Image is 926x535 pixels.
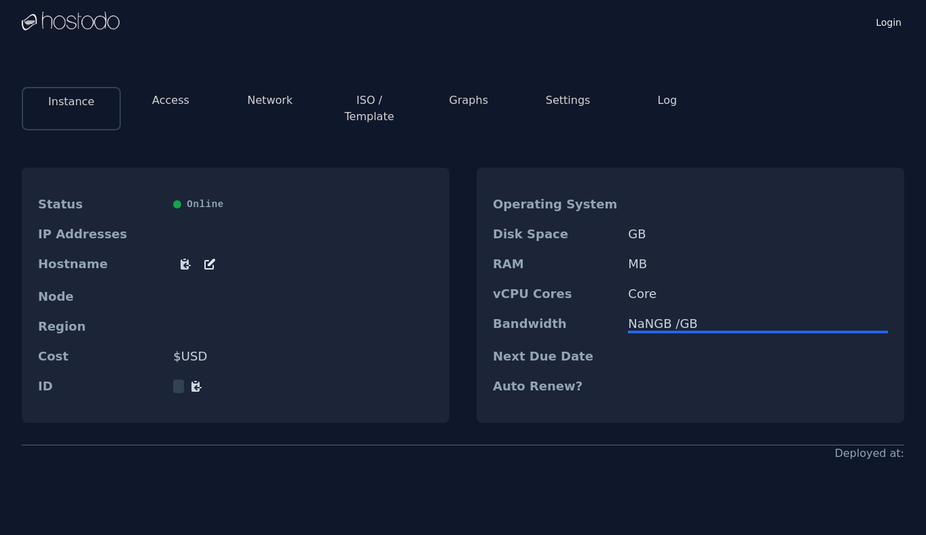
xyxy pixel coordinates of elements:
button: ISO / Template [331,92,408,125]
dt: Node [38,290,162,303]
button: Access [152,92,189,109]
div: Deployed at: [834,445,904,462]
dt: IP Addresses [38,227,162,241]
dd: $ USD [173,350,433,363]
dt: vCPU Cores [493,287,617,301]
dd: Core [628,287,888,301]
div: NaN GB / GB [628,317,888,331]
dt: RAM [493,257,617,271]
dt: Next Due Date [493,350,617,363]
dt: Bandwidth [493,317,617,333]
div: Online [173,198,433,211]
dt: Operating System [493,198,617,211]
dt: Hostname [38,257,162,274]
dd: GB [628,227,888,241]
button: Instance [48,94,94,110]
a: Login [873,13,904,29]
dt: Region [38,320,162,333]
dt: Disk Space [493,227,617,241]
dt: Auto Renew? [493,380,617,393]
dt: Status [38,198,162,211]
button: Network [247,92,293,109]
dt: Cost [38,350,162,363]
dd: MB [628,257,888,271]
button: Graphs [449,92,488,109]
img: Logo [22,12,119,32]
dt: ID [38,380,162,393]
button: Log [658,92,678,109]
button: Settings [546,92,591,109]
